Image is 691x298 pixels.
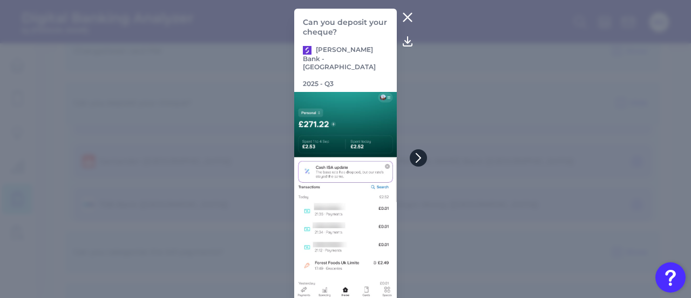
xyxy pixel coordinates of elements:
[303,46,311,55] img: Starling Bank
[303,45,388,71] p: [PERSON_NAME] Bank - [GEOGRAPHIC_DATA]
[303,80,334,88] p: 2025 - Q3
[655,262,686,293] button: Open Resource Center
[303,17,388,37] p: Can you deposit your cheque?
